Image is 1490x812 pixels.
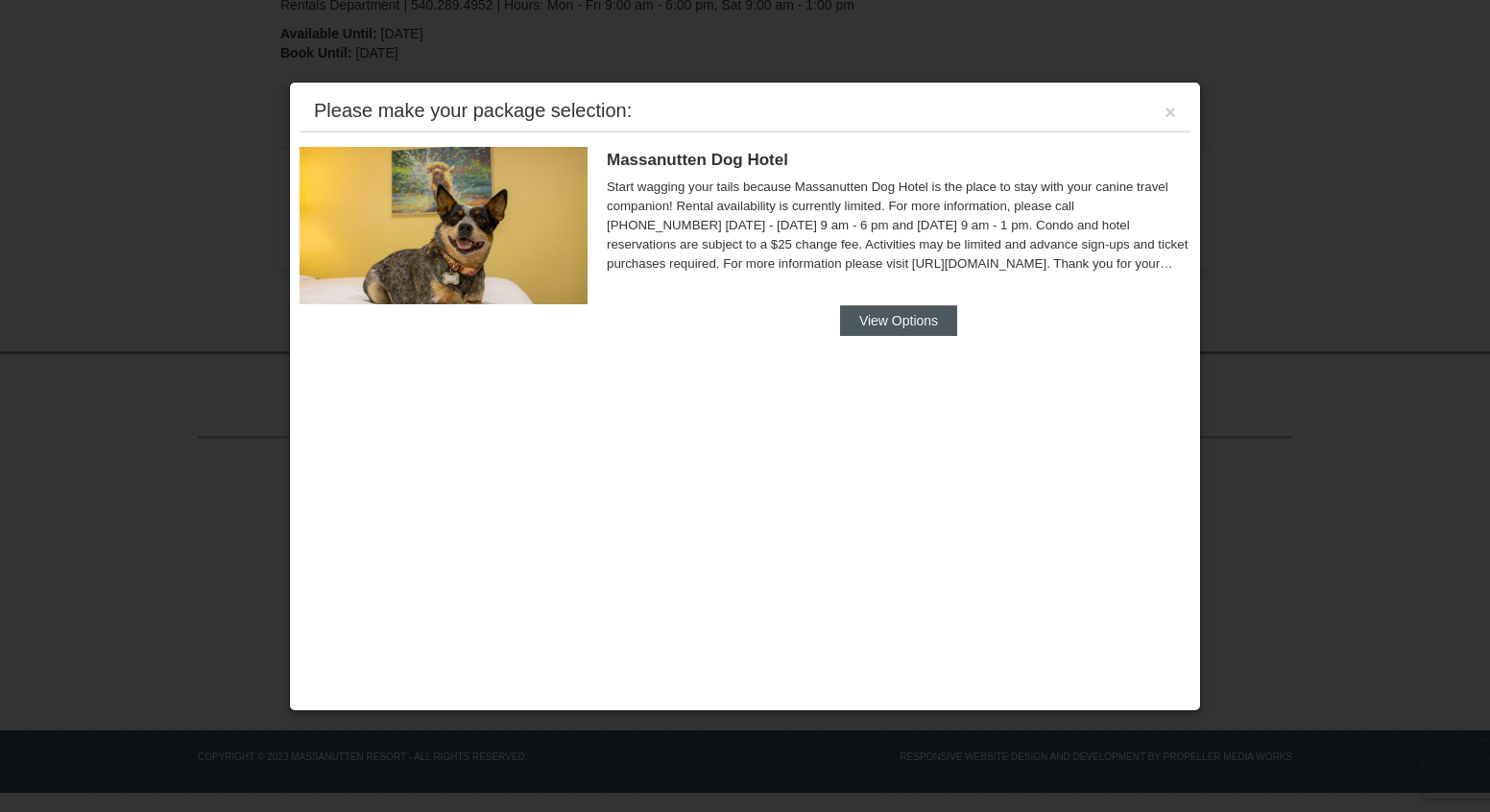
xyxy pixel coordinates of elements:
[607,151,788,169] span: Massanutten Dog Hotel
[314,101,632,120] div: Please make your package selection:
[1165,103,1176,122] button: ×
[300,147,588,304] img: 27428181-5-81c892a3.jpg
[607,178,1190,274] div: Start wagging your tails because Massanutten Dog Hotel is the place to stay with your canine trav...
[840,305,957,336] button: View Options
